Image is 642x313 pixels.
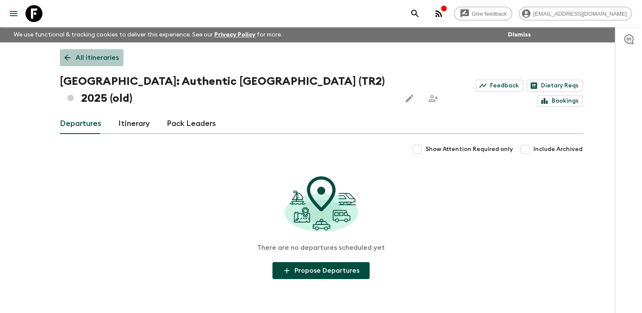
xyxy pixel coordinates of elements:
[60,73,395,107] h1: [GEOGRAPHIC_DATA]: Authentic [GEOGRAPHIC_DATA] (TR2) 2025 (old)
[533,145,583,154] span: Include Archived
[425,90,442,107] span: Share this itinerary
[426,145,513,154] span: Show Attention Required only
[10,27,286,42] p: We use functional & tracking cookies to deliver this experience. See our for more.
[467,11,512,17] span: Give feedback
[272,262,370,279] button: Propose Departures
[454,7,512,20] a: Give feedback
[167,114,216,134] a: Pack Leaders
[476,80,523,92] a: Feedback
[5,5,22,22] button: menu
[76,53,119,63] p: All itineraries
[60,49,123,66] a: All itineraries
[407,5,423,22] button: search adventures
[60,114,101,134] a: Departures
[118,114,150,134] a: Itinerary
[537,95,583,107] a: Bookings
[506,29,533,41] button: Dismiss
[527,80,583,92] a: Dietary Reqs
[214,32,255,38] a: Privacy Policy
[529,11,631,17] span: [EMAIL_ADDRESS][DOMAIN_NAME]
[257,243,385,252] p: There are no departures scheduled yet
[401,90,418,107] button: Edit this itinerary
[519,7,632,20] div: [EMAIL_ADDRESS][DOMAIN_NAME]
